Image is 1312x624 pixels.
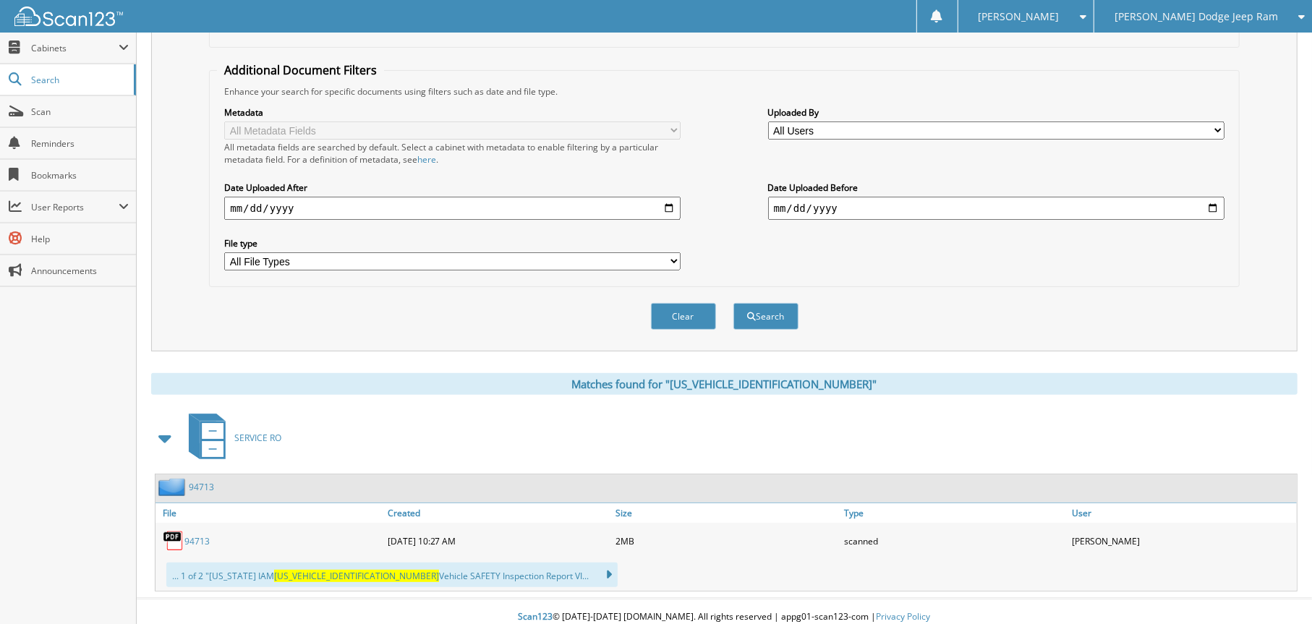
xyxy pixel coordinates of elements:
[184,535,210,547] a: 94713
[519,610,553,623] span: Scan123
[31,106,129,118] span: Scan
[877,610,931,623] a: Privacy Policy
[31,137,129,150] span: Reminders
[768,181,1224,194] label: Date Uploaded Before
[217,85,1232,98] div: Enhance your search for specific documents using filters such as date and file type.
[612,503,840,523] a: Size
[384,503,613,523] a: Created
[224,181,681,194] label: Date Uploaded After
[163,530,184,552] img: PDF.png
[384,526,613,555] div: [DATE] 10:27 AM
[31,42,119,54] span: Cabinets
[274,570,439,582] span: [US_VEHICLE_IDENTIFICATION_NUMBER]
[1068,526,1297,555] div: [PERSON_NAME]
[1068,503,1297,523] a: User
[733,303,798,330] button: Search
[31,201,119,213] span: User Reports
[840,526,1069,555] div: scanned
[224,106,681,119] label: Metadata
[612,526,840,555] div: 2MB
[840,503,1069,523] a: Type
[768,197,1224,220] input: end
[417,153,436,166] a: here
[1115,12,1278,21] span: [PERSON_NAME] Dodge Jeep Ram
[31,233,129,245] span: Help
[156,503,384,523] a: File
[224,197,681,220] input: start
[224,141,681,166] div: All metadata fields are searched by default. Select a cabinet with metadata to enable filtering b...
[151,373,1298,395] div: Matches found for "[US_VEHICLE_IDENTIFICATION_NUMBER]"
[31,265,129,277] span: Announcements
[979,12,1060,21] span: [PERSON_NAME]
[166,563,618,587] div: ... 1 of 2 "[US_STATE] IAM Vehicle SAFETY Inspection Report VI...
[217,62,384,78] legend: Additional Document Filters
[31,74,127,86] span: Search
[158,478,189,496] img: folder2.png
[180,409,281,466] a: SERVICE RO
[224,237,681,249] label: File type
[234,432,281,444] span: SERVICE RO
[14,7,123,26] img: scan123-logo-white.svg
[1240,555,1312,624] iframe: Chat Widget
[189,481,214,493] a: 94713
[31,169,129,181] span: Bookmarks
[768,106,1224,119] label: Uploaded By
[651,303,716,330] button: Clear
